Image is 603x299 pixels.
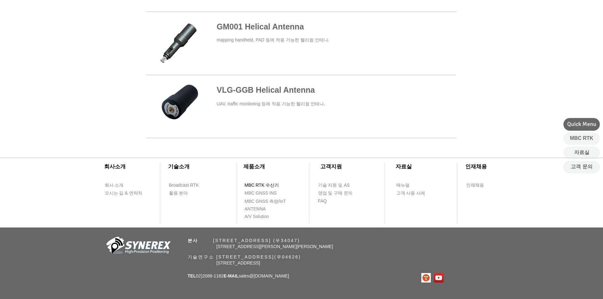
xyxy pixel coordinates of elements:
span: ​자료실 [396,164,412,170]
span: 본사 [188,238,198,243]
iframe: Wix Chat [530,272,603,299]
a: MBC RTK [563,132,600,145]
span: 활용 분야 [169,190,188,196]
span: ANTENNA [245,206,266,212]
a: 오시는 길 & 연락처 [104,189,147,197]
span: 고객 문의 [571,163,592,170]
span: FAQ [318,198,327,204]
a: 고객 사용 사례 [396,189,432,197]
span: MBC GNSS INS [245,190,277,196]
a: MBC GNSS INS [244,189,284,197]
span: 매뉴얼 [396,182,410,189]
a: 인재채용 [466,181,496,189]
span: 인재채용 [466,182,484,189]
span: 기술 지원 및 AS [318,182,350,189]
span: [STREET_ADDRESS] [217,260,260,265]
a: MBC GNSS 측량/IoT [244,197,300,205]
div: Quick Menu [563,118,600,131]
span: Broadcast RTK [169,182,199,189]
span: ​ [STREET_ADDRESS] (우34047) [188,238,300,243]
span: A/V Solution [245,214,269,220]
a: A/V Solution [244,213,281,221]
a: 고객 문의 [563,161,600,173]
img: 회사_로고-removebg-preview.png [103,236,173,257]
a: 영업 및 구매 문의 [318,189,354,197]
span: 자료실 [574,149,589,156]
span: Quick Menu [567,120,596,128]
span: 고객 사용 사례 [396,190,425,196]
span: ​인재채용 [465,164,487,170]
a: ANTENNA [244,205,281,213]
span: E-MAIL [223,273,239,278]
span: ​제품소개 [243,164,265,170]
span: MBC RTK 수신기 [245,182,279,189]
span: 기술연구소 [STREET_ADDRESS](우04626) [188,254,301,259]
span: TEL [188,273,196,278]
img: 유튜브 사회 아이콘 [434,273,443,283]
span: [STREET_ADDRESS][PERSON_NAME][PERSON_NAME] [217,244,333,249]
a: 매뉴얼 [396,181,432,189]
span: 회사 소개 [105,182,124,189]
a: 자료실 [563,146,600,159]
span: MBC GNSS 측량/IoT [245,198,286,205]
a: FAQ [318,197,354,205]
a: MBC RTK 수신기 [244,181,292,189]
ul: SNS 모음 [421,273,443,283]
a: 활용 분야 [169,189,205,197]
span: 오시는 길 & 연락처 [105,190,142,196]
a: Broadcast RTK [169,181,205,189]
a: 회사 소개 [104,181,141,189]
span: 02)2088-1182 sales [188,273,289,278]
span: MBC RTK [570,135,594,142]
a: 기술 지원 및 AS [318,181,365,189]
img: 티스토리로고 [421,273,431,283]
span: ​회사소개 [104,164,126,170]
a: @[DOMAIN_NAME] [249,273,289,278]
span: ​고객지원 [320,164,342,170]
span: 영업 및 구매 문의 [318,190,353,196]
span: ​기술소개 [168,164,190,170]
